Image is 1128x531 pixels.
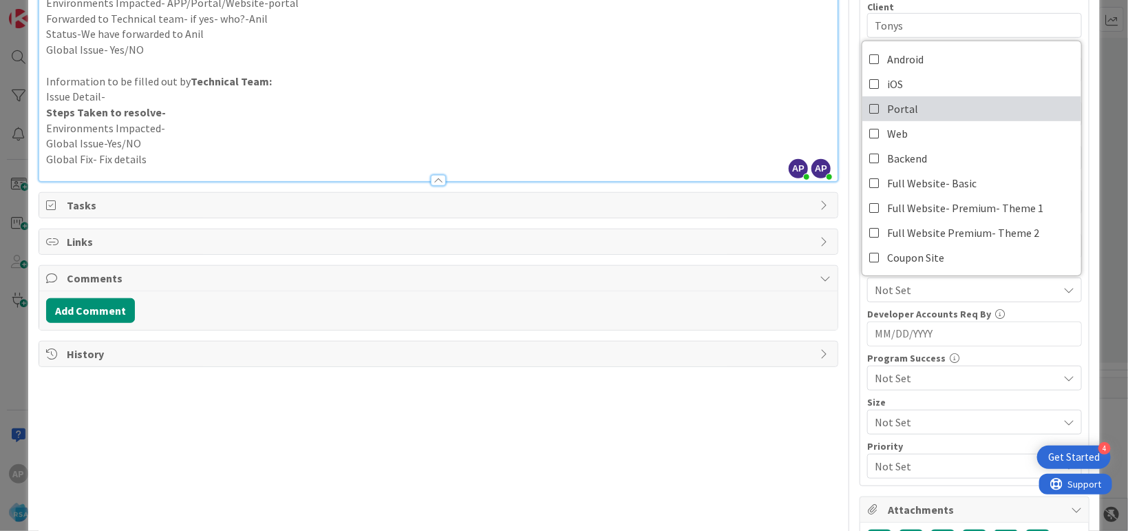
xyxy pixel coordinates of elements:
a: Full Website Premium- Theme 2 [862,220,1081,245]
span: Full Website Premium- Theme 2 [887,222,1039,243]
button: Add Comment [46,298,135,323]
span: Tasks [67,197,813,214]
span: AP [811,159,831,178]
span: Web [887,123,908,144]
span: Links [67,233,813,250]
div: Get Started [1048,450,1100,464]
a: Portal [862,96,1081,121]
label: Client [867,1,894,13]
a: Web [862,121,1081,146]
span: Not Set [875,457,1051,476]
span: Not Set [875,282,1058,298]
p: Environments Impacted- [46,121,831,136]
p: Global Issue-Yes/NO [46,136,831,152]
a: Full Website- Premium- Theme 1 [862,196,1081,220]
span: Full Website- Premium- Theme 1 [887,198,1043,218]
span: iOS [887,74,903,94]
a: Android [862,47,1081,72]
div: 4 [1098,442,1111,455]
span: History [67,346,813,362]
div: Program Success [867,353,1082,363]
span: Attachments [888,501,1064,518]
a: iOS [862,72,1081,96]
a: Full Website- Basic [862,171,1081,196]
strong: Steps Taken to resolve- [46,105,166,119]
input: MM/DD/YYYY [875,322,1074,346]
div: Size [867,397,1082,407]
span: Coupon Site [887,247,944,268]
span: Android [887,49,924,70]
span: Full Website- Basic [887,173,977,194]
span: Portal [887,98,918,119]
span: AP [789,159,808,178]
a: Backend [862,146,1081,171]
span: Support [29,2,63,19]
p: Forwarded to Technical team- if yes- who?-Anil [46,11,831,27]
a: Coupon Site [862,245,1081,270]
span: Not Set [875,413,1051,432]
p: Global Fix- Fix details [46,152,831,167]
strong: Technical Team: [191,74,272,88]
span: Backend [887,148,927,169]
div: Developer Accounts Req By [867,309,1082,319]
span: Not Set [875,370,1058,386]
span: Comments [67,270,813,287]
p: Issue Detail- [46,89,831,105]
p: Status-We have forwarded to Anil [46,26,831,42]
div: Priority [867,441,1082,451]
div: Open Get Started checklist, remaining modules: 4 [1037,446,1111,469]
p: Information to be filled out by [46,74,831,90]
p: Global Issue- Yes/NO [46,42,831,58]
